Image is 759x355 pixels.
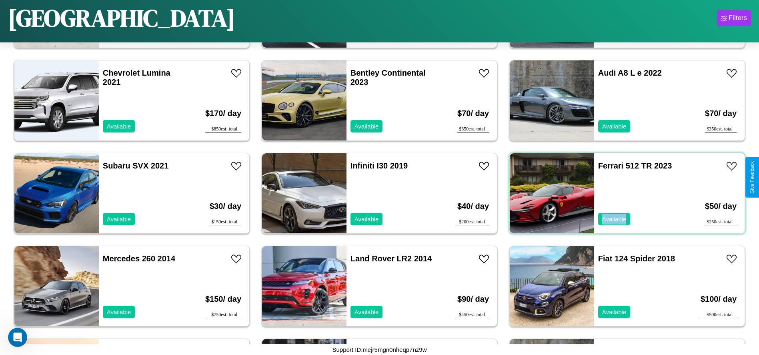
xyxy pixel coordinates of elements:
div: $ 750 est. total [205,312,241,318]
div: $ 500 est. total [701,312,737,318]
div: $ 450 est. total [457,312,489,318]
a: Bentley Continental 2023 [350,68,426,86]
a: Audi A8 L e 2022 [598,68,662,77]
div: Filters [729,14,747,22]
p: Available [107,121,131,132]
a: Fiat 124 Spider 2018 [598,254,675,263]
iframe: Intercom live chat [8,328,27,347]
h3: $ 40 / day [457,194,489,219]
div: $ 350 est. total [705,126,737,132]
p: Available [354,121,379,132]
div: Give Feedback [749,161,755,194]
h3: $ 90 / day [457,287,489,312]
p: Support ID: mejr5mgn0nheqp7nz9w [332,344,427,355]
p: Available [602,121,627,132]
p: Available [602,307,627,317]
h3: $ 70 / day [705,101,737,126]
a: Ferrari 512 TR 2023 [598,161,672,170]
p: Available [107,214,131,225]
h3: $ 100 / day [701,287,737,312]
p: Available [354,214,379,225]
p: Available [107,307,131,317]
a: Subaru SVX 2021 [103,161,169,170]
h3: $ 70 / day [457,101,489,126]
h3: $ 50 / day [705,194,737,219]
h3: $ 30 / day [210,194,241,219]
button: Filters [717,10,751,26]
h1: [GEOGRAPHIC_DATA] [8,2,235,34]
h3: $ 150 / day [205,287,241,312]
div: $ 850 est. total [205,126,241,132]
a: Infiniti I30 2019 [350,161,408,170]
div: $ 150 est. total [210,219,241,225]
a: Land Rover LR2 2014 [350,254,432,263]
div: $ 200 est. total [457,219,489,225]
a: Mercedes 260 2014 [103,254,175,263]
h3: $ 170 / day [205,101,241,126]
a: Chevrolet Lumina 2021 [103,68,170,86]
p: Available [602,214,627,225]
div: $ 250 est. total [705,219,737,225]
div: $ 350 est. total [457,126,489,132]
p: Available [354,307,379,317]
